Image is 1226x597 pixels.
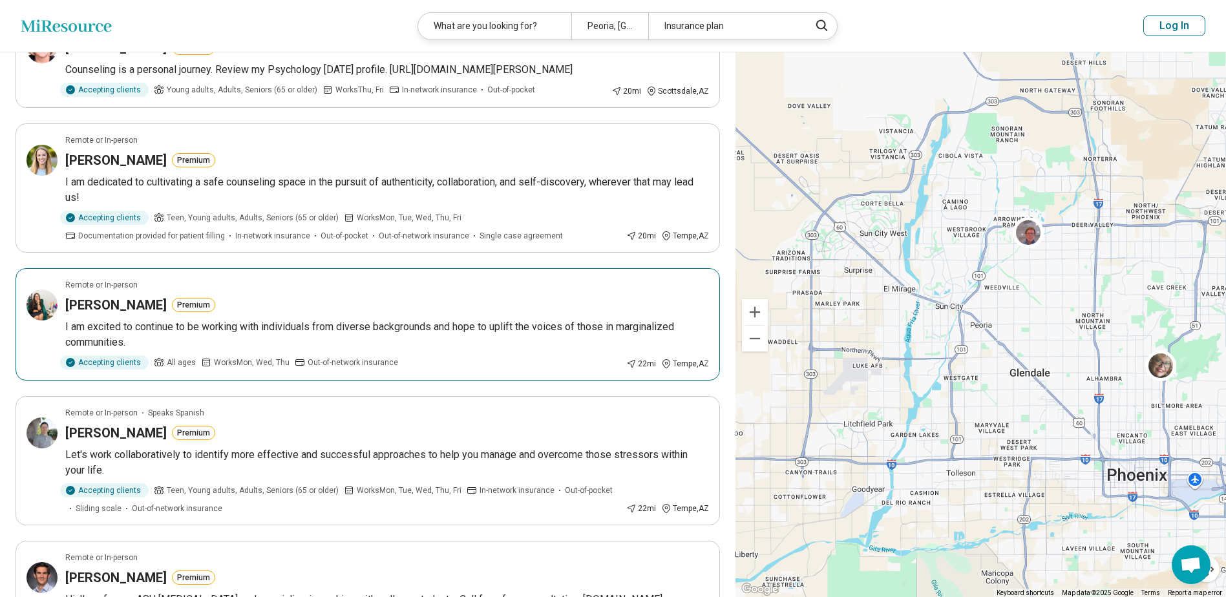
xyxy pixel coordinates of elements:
[1168,589,1222,596] a: Report a map error
[648,13,801,39] div: Insurance plan
[172,298,215,312] button: Premium
[1172,545,1210,584] div: Open chat
[335,84,384,96] span: Works Thu, Fri
[308,357,398,368] span: Out-of-network insurance
[60,83,149,97] div: Accepting clients
[76,503,122,514] span: Sliding scale
[626,358,656,370] div: 22 mi
[65,62,709,78] p: Counseling is a personal journey. Review my Psychology [DATE] profile. [URL][DOMAIN_NAME][PERSON_...
[480,230,563,242] span: Single case agreement
[487,84,535,96] span: Out-of-pocket
[235,230,310,242] span: In-network insurance
[626,503,656,514] div: 22 mi
[402,84,477,96] span: In-network insurance
[60,211,149,225] div: Accepting clients
[742,326,768,351] button: Zoom out
[65,552,138,563] p: Remote or In-person
[167,212,339,224] span: Teen, Young adults, Adults, Seniors (65 or older)
[167,84,317,96] span: Young adults, Adults, Seniors (65 or older)
[167,357,196,368] span: All ages
[661,230,709,242] div: Tempe , AZ
[65,151,167,169] h3: [PERSON_NAME]
[65,174,709,205] p: I am dedicated to cultivating a safe counseling space in the pursuit of authenticity, collaborati...
[132,503,222,514] span: Out-of-network insurance
[172,426,215,440] button: Premium
[65,279,138,291] p: Remote or In-person
[565,485,613,496] span: Out-of-pocket
[60,355,149,370] div: Accepting clients
[78,230,225,242] span: Documentation provided for patient filling
[321,230,368,242] span: Out-of-pocket
[60,483,149,497] div: Accepting clients
[65,319,709,350] p: I am excited to continue to be working with individuals from diverse backgrounds and hope to upli...
[1062,589,1134,596] span: Map data ©2025 Google
[65,447,709,478] p: Let's work collaboratively to identify more effective and successful approaches to help you manag...
[65,569,167,587] h3: [PERSON_NAME]
[65,296,167,314] h3: [PERSON_NAME]
[418,13,571,39] div: What are you looking for?
[1143,16,1205,36] button: Log In
[379,230,469,242] span: Out-of-network insurance
[661,503,709,514] div: Tempe , AZ
[1141,589,1160,596] a: Terms (opens in new tab)
[742,299,768,325] button: Zoom in
[65,407,138,419] p: Remote or In-person
[480,485,555,496] span: In-network insurance
[646,85,709,97] div: Scottsdale , AZ
[65,424,167,442] h3: [PERSON_NAME]
[214,357,290,368] span: Works Mon, Wed, Thu
[357,485,461,496] span: Works Mon, Tue, Wed, Thu, Fri
[571,13,648,39] div: Peoria, [GEOGRAPHIC_DATA]
[357,212,461,224] span: Works Mon, Tue, Wed, Thu, Fri
[172,153,215,167] button: Premium
[661,358,709,370] div: Tempe , AZ
[167,485,339,496] span: Teen, Young adults, Adults, Seniors (65 or older)
[148,407,204,419] span: Speaks Spanish
[611,85,641,97] div: 20 mi
[65,134,138,146] p: Remote or In-person
[626,230,656,242] div: 20 mi
[172,571,215,585] button: Premium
